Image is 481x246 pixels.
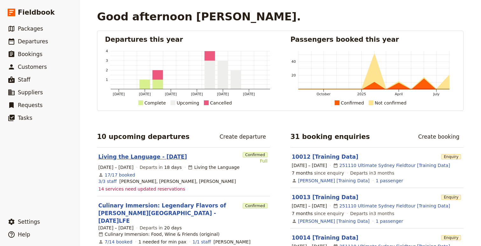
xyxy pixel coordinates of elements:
[243,92,255,96] tspan: [DATE]
[215,131,270,142] a: Create departure
[138,239,186,245] div: 1 needed for min pax
[188,164,240,170] div: Living the Language
[98,178,117,184] a: 3/3 staff
[106,49,108,53] tspan: 4
[298,218,370,224] a: [PERSON_NAME] [Training Data]
[18,219,40,225] span: Settings
[298,177,370,184] a: [PERSON_NAME] [Training Data]
[441,195,461,200] span: Enquiry
[106,59,108,63] tspan: 3
[350,210,394,217] span: Departs in 3 months
[291,73,296,77] tspan: 20
[191,92,203,96] tspan: [DATE]
[192,239,211,245] a: 1/1 staff
[106,68,108,72] tspan: 2
[18,51,42,57] span: Bookings
[243,158,268,164] div: Full
[317,92,331,96] tspan: October
[98,225,134,231] span: [DATE] – [DATE]
[18,38,48,45] span: Departures
[144,99,166,107] div: Complete
[105,172,135,178] a: View the bookings for this departure
[98,164,134,170] span: [DATE] – [DATE]
[119,178,236,184] span: Giulia Massetti, Emma Sarti, Franco Locatelli
[18,102,43,108] span: Requests
[98,231,220,237] div: Culinary Immersion: Food, Wine & Friends (original)
[339,162,450,169] a: 251110 Ultimate Sydney Fieldtour [Training Data]
[164,225,182,230] span: 20 days
[98,153,187,161] a: Living the Language - [DATE]
[292,154,358,160] a: 10012 [Training Data]
[164,165,182,170] span: 18 days
[414,131,464,142] a: Create booking
[18,25,43,32] span: Packages
[177,99,199,107] div: Upcoming
[105,239,132,245] a: View the bookings for this departure
[292,194,358,200] a: 10013 [Training Data]
[433,92,440,96] tspan: July
[376,218,403,224] a: View the passengers for this booking
[106,78,108,82] tspan: 1
[441,235,461,240] span: Enquiry
[292,170,344,176] span: since enquiry
[97,132,190,141] h2: 10 upcoming departures
[243,203,268,208] span: Confirmed
[292,203,327,209] span: [DATE] – [DATE]
[292,211,313,216] span: 7 months
[292,210,344,217] span: since enquiry
[292,162,327,169] span: [DATE] – [DATE]
[18,8,55,17] span: Fieldbook
[97,10,301,23] h1: Good afternoon [PERSON_NAME].
[291,60,296,64] tspan: 40
[139,92,151,96] tspan: [DATE]
[113,92,125,96] tspan: [DATE]
[140,164,182,170] span: Departs in
[339,203,450,209] a: 251110 Ultimate Sydney Fieldtour [Training Data]
[98,186,185,192] span: 14 services need updated reservations
[140,225,182,231] span: Departs in
[375,99,407,107] div: Not confirmed
[18,64,47,70] span: Customers
[105,35,270,44] h2: Departures this year
[395,92,403,96] tspan: April
[376,177,403,184] a: View the passengers for this booking
[243,152,268,157] span: Confirmed
[18,76,31,83] span: Staff
[18,231,30,238] span: Help
[213,239,250,245] span: Susy Patrito
[165,92,177,96] tspan: [DATE]
[18,115,32,121] span: Tasks
[292,235,358,241] a: 10014 [Training Data]
[341,99,364,107] div: Confirmed
[357,92,366,96] tspan: 2025
[210,99,232,107] div: Cancelled
[292,170,313,176] span: 7 months
[290,132,370,141] h2: 31 booking enquiries
[290,35,456,44] h2: Passengers booked this year
[18,89,43,96] span: Suppliers
[441,154,461,159] span: Enquiry
[98,202,240,225] a: Culinary Immersion: Legendary Flavors of [PERSON_NAME][GEOGRAPHIC_DATA] - [DATE]LFE
[217,92,229,96] tspan: [DATE]
[350,170,394,176] span: Departs in 3 months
